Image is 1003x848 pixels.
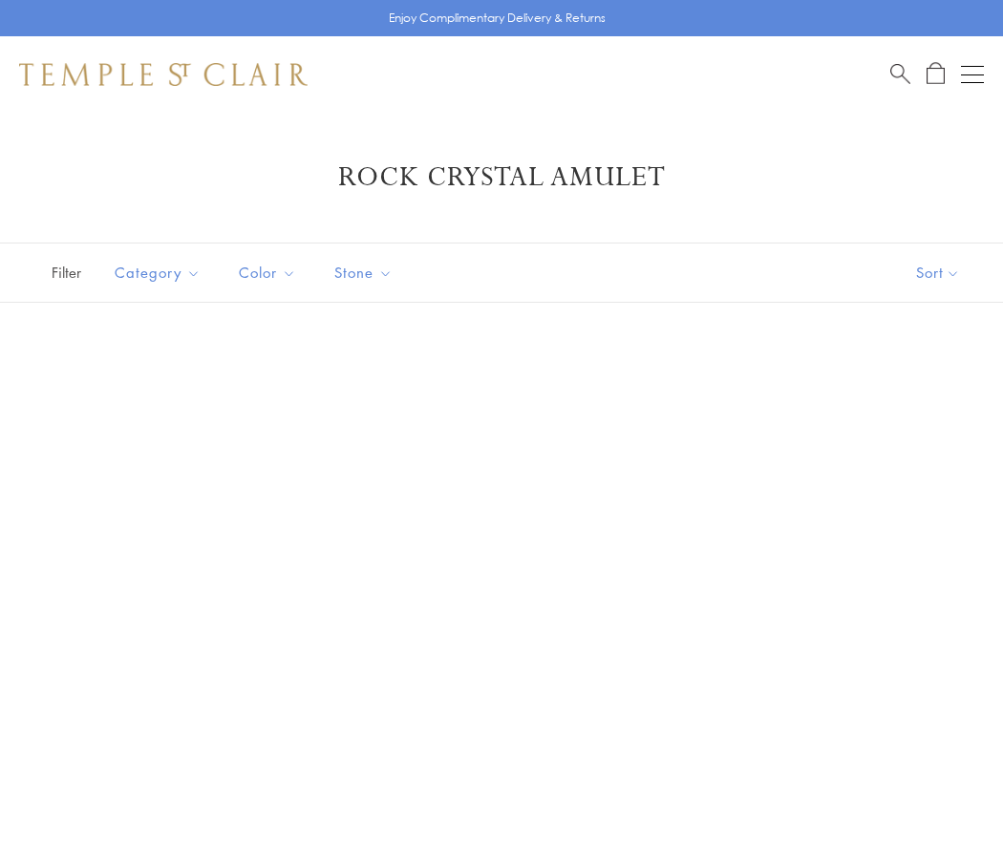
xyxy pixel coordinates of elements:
[961,63,984,86] button: Open navigation
[325,261,407,285] span: Stone
[389,9,606,28] p: Enjoy Complimentary Delivery & Returns
[100,251,215,294] button: Category
[890,62,910,86] a: Search
[927,62,945,86] a: Open Shopping Bag
[873,244,1003,302] button: Show sort by
[224,251,310,294] button: Color
[105,261,215,285] span: Category
[320,251,407,294] button: Stone
[19,63,308,86] img: Temple St. Clair
[229,261,310,285] span: Color
[48,160,955,195] h1: Rock Crystal Amulet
